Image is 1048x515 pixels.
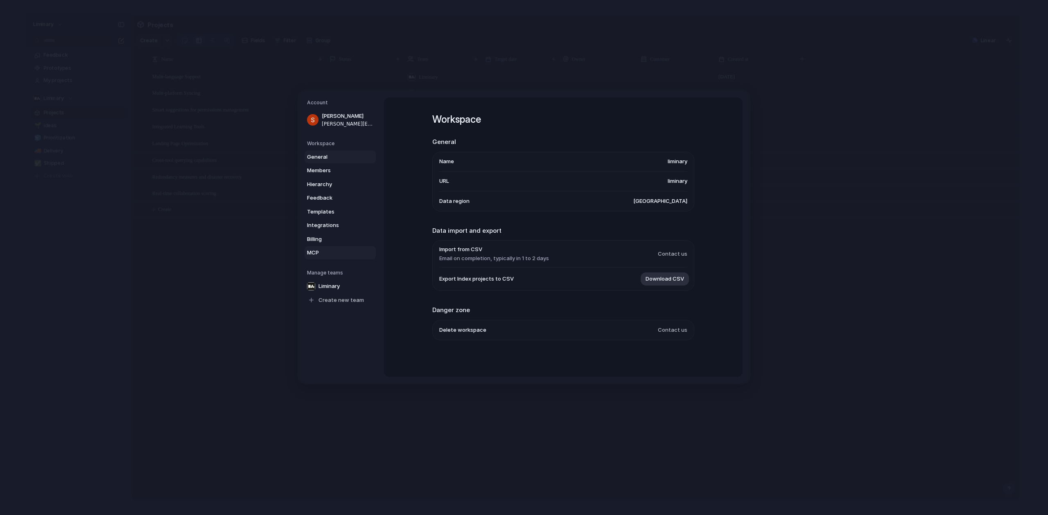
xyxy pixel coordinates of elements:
[432,226,694,235] h2: Data import and export
[439,157,454,166] span: Name
[307,249,359,257] span: MCP
[307,207,359,216] span: Templates
[439,326,486,334] span: Delete workspace
[305,205,376,218] a: Templates
[305,164,376,177] a: Members
[646,275,684,283] span: Download CSV
[307,166,359,175] span: Members
[641,272,689,286] button: Download CSV
[668,157,687,166] span: liminary
[668,177,687,185] span: liminary
[305,150,376,163] a: General
[305,232,376,245] a: Billing
[305,178,376,191] a: Hierarchy
[307,269,376,276] h5: Manage teams
[307,194,359,202] span: Feedback
[322,120,374,127] span: [PERSON_NAME][EMAIL_ADDRESS][DOMAIN_NAME]
[439,197,470,205] span: Data region
[658,250,687,258] span: Contact us
[307,139,376,147] h5: Workspace
[633,197,687,205] span: [GEOGRAPHIC_DATA]
[439,275,514,283] span: Export Index projects to CSV
[432,137,694,147] h2: General
[432,306,694,315] h2: Danger zone
[318,296,364,304] span: Create new team
[658,326,687,334] span: Contact us
[305,246,376,259] a: MCP
[318,282,340,290] span: Liminary
[439,177,449,185] span: URL
[432,112,694,127] h1: Workspace
[322,112,374,120] span: [PERSON_NAME]
[305,110,376,130] a: [PERSON_NAME][PERSON_NAME][EMAIL_ADDRESS][DOMAIN_NAME]
[305,219,376,232] a: Integrations
[305,293,376,306] a: Create new team
[439,245,549,254] span: Import from CSV
[307,180,359,188] span: Hierarchy
[307,235,359,243] span: Billing
[307,221,359,229] span: Integrations
[439,254,549,262] span: Email on completion, typically in 1 to 2 days
[305,191,376,205] a: Feedback
[305,279,376,292] a: Liminary
[307,153,359,161] span: General
[307,99,376,106] h5: Account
